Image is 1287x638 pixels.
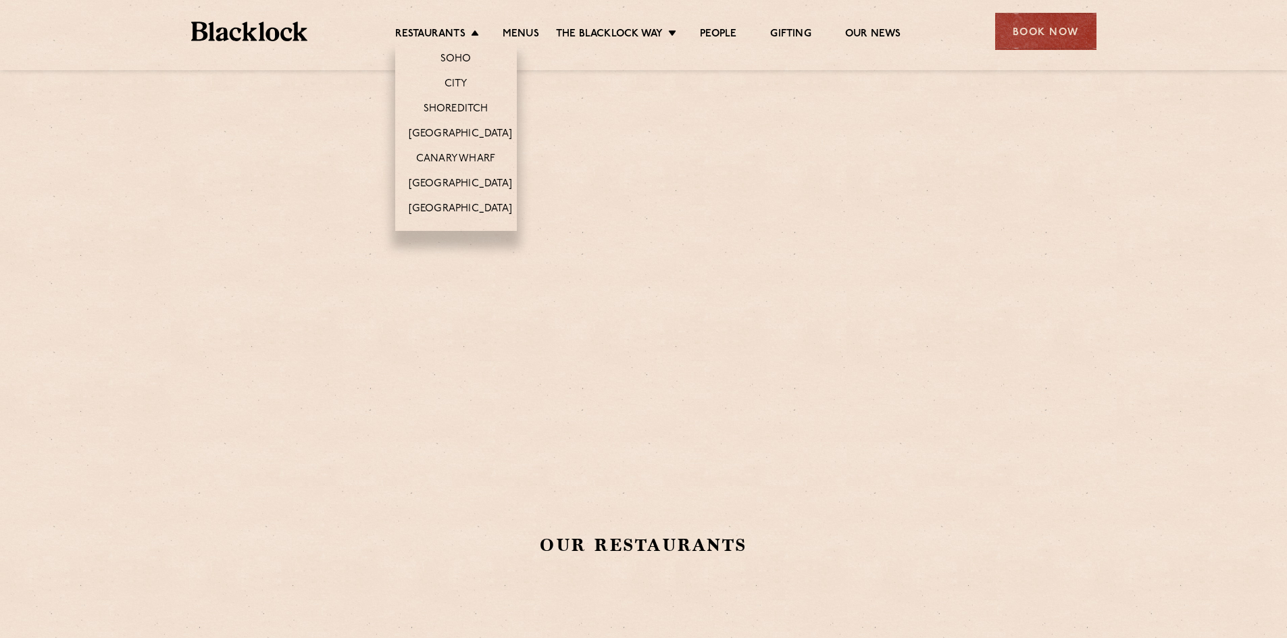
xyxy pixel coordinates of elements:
a: [GEOGRAPHIC_DATA] [409,203,512,217]
a: [GEOGRAPHIC_DATA] [409,128,512,142]
a: [GEOGRAPHIC_DATA] [409,178,512,192]
div: Book Now [995,13,1096,50]
a: People [700,28,736,43]
img: BL_Textured_Logo-footer-cropped.svg [191,22,308,41]
a: The Blacklock Way [556,28,663,43]
a: Canary Wharf [416,153,495,167]
a: Our News [845,28,901,43]
a: City [445,78,468,92]
a: Gifting [770,28,811,43]
a: Soho [440,53,472,68]
h2: Our Restaurants [293,533,995,557]
a: Shoreditch [424,103,488,117]
a: Menus [503,28,539,43]
a: Restaurants [395,28,465,43]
